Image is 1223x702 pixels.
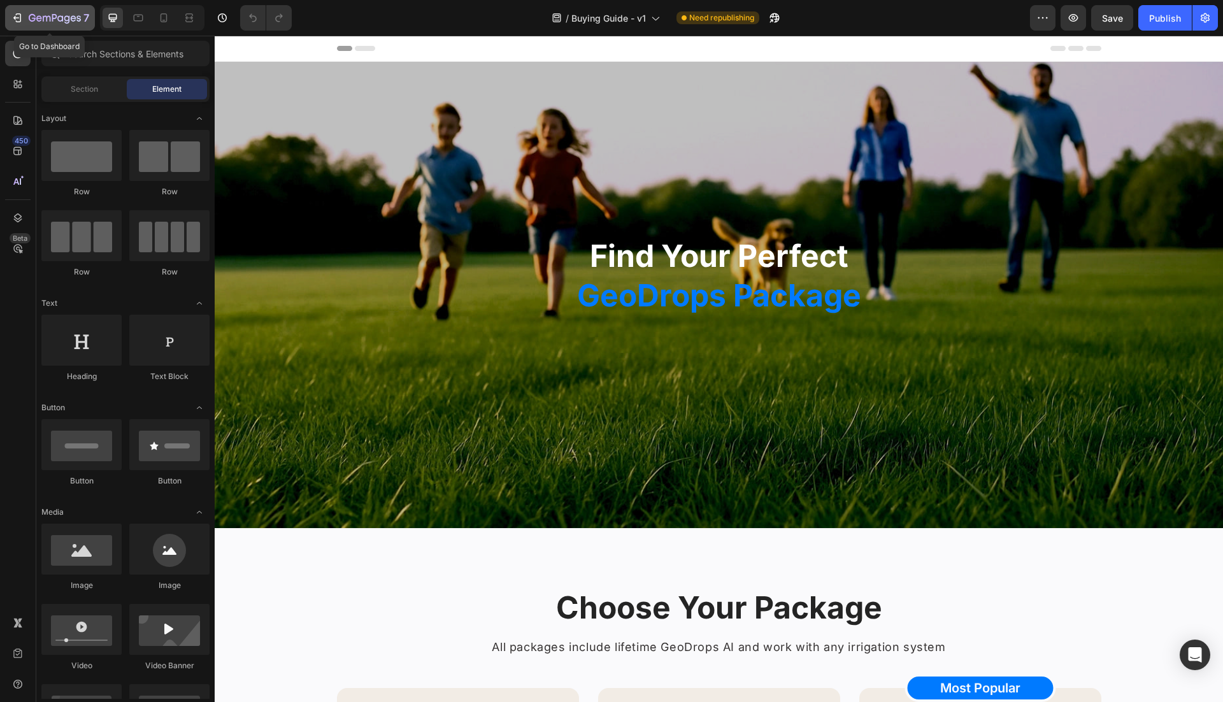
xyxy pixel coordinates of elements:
span: Layout [41,113,66,124]
button: Save [1091,5,1133,31]
div: Image [41,580,122,591]
span: Need republishing [689,12,754,24]
span: Save [1102,13,1123,24]
iframe: Design area [215,36,1223,702]
div: Row [41,266,122,278]
div: Undo/Redo [240,5,292,31]
div: Row [41,186,122,197]
div: Video Banner [129,660,210,671]
div: Button [41,475,122,487]
span: Buying Guide - v1 [571,11,646,25]
span: Toggle open [189,502,210,522]
p: 7 [83,10,89,25]
input: Search Sections & Elements [41,41,210,66]
div: Row [129,186,210,197]
span: Text [41,297,57,309]
span: Media [41,506,64,518]
div: 450 [12,136,31,146]
div: Open Intercom Messenger [1180,640,1210,670]
strong: Choose Your Package [341,553,668,591]
span: Toggle open [189,398,210,418]
div: Image [129,580,210,591]
div: Row [129,266,210,278]
div: Publish [1149,11,1181,25]
span: All packages include lifetime GeoDrops AI and work with any irrigation system [277,605,731,618]
span: Toggle open [189,108,210,129]
div: Video [41,660,122,671]
button: Publish [1138,5,1192,31]
span: Button [41,402,65,413]
div: Button [129,475,210,487]
p: Most Popular [726,641,806,664]
strong: Find Your Perfect [375,201,634,239]
div: Beta [10,233,31,243]
span: Toggle open [189,293,210,313]
div: Text Block [129,371,210,382]
span: Element [152,83,182,95]
div: Heading [41,371,122,382]
span: / [566,11,569,25]
span: Section [71,83,98,95]
strong: GeoDrops Package [362,241,647,278]
button: 7 [5,5,95,31]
